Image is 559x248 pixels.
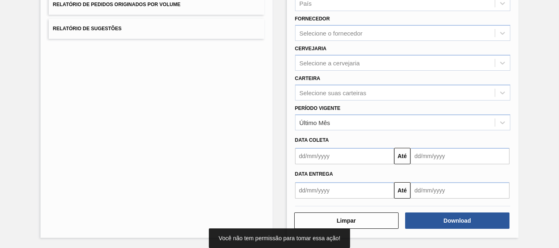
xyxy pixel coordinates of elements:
[53,2,180,7] span: Relatório de Pedidos Originados por Volume
[295,76,320,81] label: Carteira
[53,26,122,31] span: Relatório de Sugestões
[295,171,333,177] span: Data entrega
[294,212,399,229] button: Limpar
[405,212,509,229] button: Download
[300,89,366,96] div: Selecione suas carteiras
[219,235,340,241] span: Você não tem permissão para tomar essa ação!
[295,137,329,143] span: Data coleta
[394,148,410,164] button: Até
[300,59,360,66] div: Selecione a cervejaria
[300,119,330,126] div: Último Mês
[295,16,330,22] label: Fornecedor
[295,46,327,51] label: Cervejaria
[410,148,509,164] input: dd/mm/yyyy
[295,105,340,111] label: Período Vigente
[295,148,394,164] input: dd/mm/yyyy
[295,182,394,199] input: dd/mm/yyyy
[300,30,363,37] div: Selecione o fornecedor
[410,182,509,199] input: dd/mm/yyyy
[394,182,410,199] button: Até
[49,19,264,39] button: Relatório de Sugestões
